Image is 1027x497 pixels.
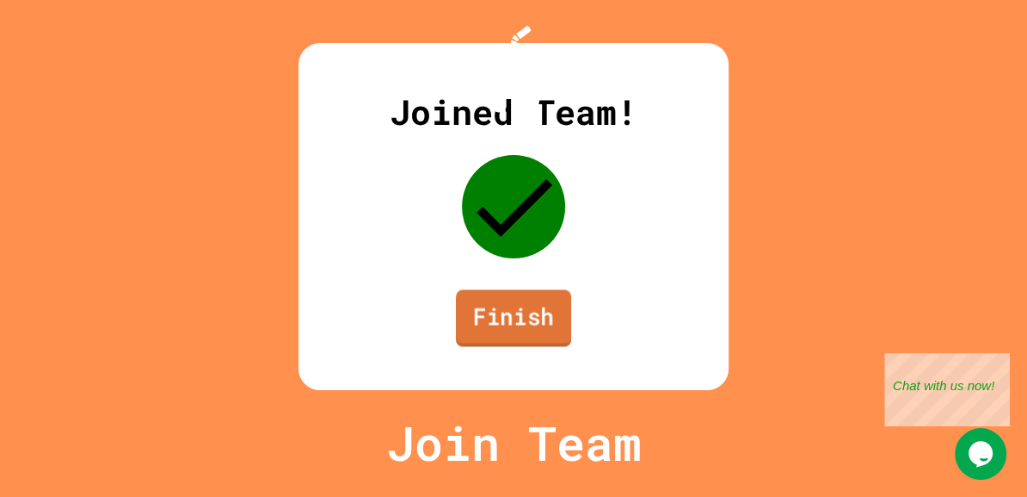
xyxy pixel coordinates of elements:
iframe: chat widget [955,428,1010,480]
a: Finish [456,289,571,346]
iframe: chat widget [884,353,1010,426]
img: Logo.svg [479,26,548,113]
p: Join Team [386,407,642,479]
